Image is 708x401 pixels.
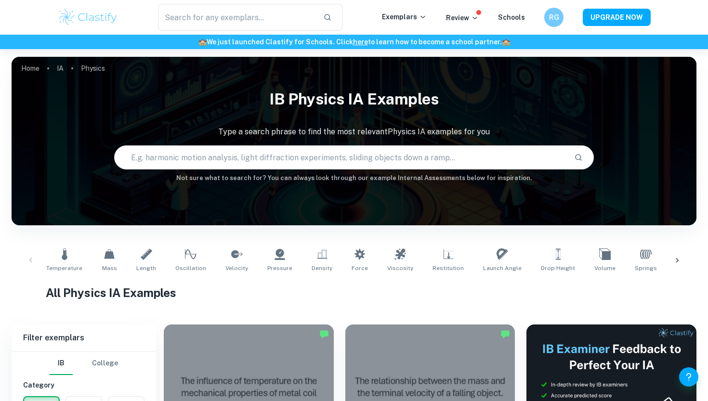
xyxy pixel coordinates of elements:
a: Home [21,62,39,75]
h6: Filter exemplars [12,324,156,351]
h1: IB Physics IA examples [12,84,696,115]
span: Launch Angle [483,264,522,272]
button: Search [570,149,587,166]
input: Search for any exemplars... [158,4,315,31]
span: Oscillation [175,264,206,272]
div: Filter type choice [50,352,118,375]
span: 🏫 [502,38,510,46]
span: Pressure [267,264,292,272]
h6: RG [549,12,560,23]
input: E.g. harmonic motion analysis, light diffraction experiments, sliding objects down a ramp... [115,144,566,171]
span: Length [136,264,156,272]
span: Volume [594,264,616,272]
button: UPGRADE NOW [583,9,651,26]
span: Drop Height [541,264,575,272]
span: Force [352,264,368,272]
span: Velocity [225,264,248,272]
button: RG [544,8,564,27]
a: here [353,38,368,46]
p: Review [446,13,479,23]
h6: Category [23,380,144,390]
h6: Not sure what to search for? You can always look through our example Internal Assessments below f... [12,173,696,183]
span: Springs [635,264,657,272]
button: College [92,352,118,375]
a: IA [57,62,64,75]
button: Help and Feedback [679,367,698,387]
span: Restitution [433,264,464,272]
span: 🏫 [198,38,207,46]
p: Type a search phrase to find the most relevant Physics IA examples for you [12,126,696,138]
span: Density [312,264,332,272]
span: Mass [102,264,117,272]
h6: We just launched Clastify for Schools. Click to learn how to become a school partner. [2,37,706,47]
img: Marked [500,329,510,339]
button: IB [50,352,73,375]
a: Schools [498,13,525,21]
p: Physics [81,63,105,74]
span: Temperature [46,264,82,272]
img: Marked [319,329,329,339]
h1: All Physics IA Examples [46,284,662,301]
p: Exemplars [382,12,427,22]
span: Viscosity [387,264,413,272]
img: Clastify logo [57,8,118,27]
